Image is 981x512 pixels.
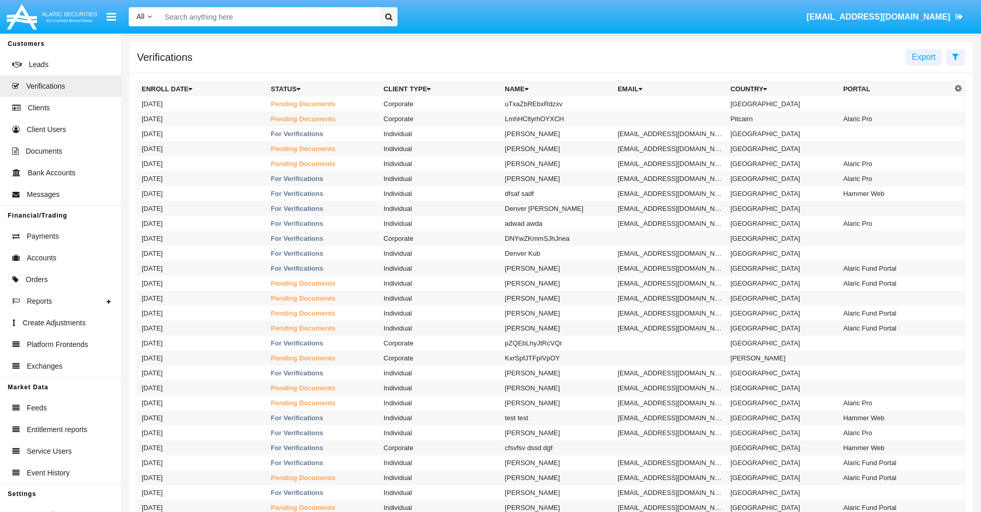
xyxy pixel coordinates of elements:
td: Alaric Pro [839,171,952,186]
td: Individual [380,156,501,171]
th: Name [501,81,613,97]
td: [GEOGRAPHIC_DATA] [726,276,839,291]
td: [GEOGRAPHIC_DATA] [726,440,839,455]
td: [PERSON_NAME] [501,306,613,321]
td: [PERSON_NAME] [501,470,613,485]
button: Export [906,49,942,65]
td: Pending Documents [267,141,380,156]
td: Pending Documents [267,321,380,336]
td: [DATE] [137,141,267,156]
td: For Verifications [267,336,380,351]
td: [EMAIL_ADDRESS][DOMAIN_NAME] [613,395,726,410]
td: [EMAIL_ADDRESS][DOMAIN_NAME] [613,201,726,216]
td: Alaric Pro [839,111,952,126]
th: Portal [839,81,952,97]
td: Individual [380,276,501,291]
td: For Verifications [267,216,380,231]
td: Pending Documents [267,306,380,321]
td: Hammer Web [839,186,952,201]
td: For Verifications [267,366,380,381]
td: [DATE] [137,186,267,201]
td: [EMAIL_ADDRESS][DOMAIN_NAME] [613,291,726,306]
td: adwad awda [501,216,613,231]
td: [PERSON_NAME] [501,261,613,276]
td: For Verifications [267,171,380,186]
span: Accounts [27,253,57,263]
td: Alaric Pro [839,216,952,231]
td: [DATE] [137,410,267,425]
td: [DATE] [137,306,267,321]
td: Alaric Fund Portal [839,306,952,321]
td: [PERSON_NAME] [501,276,613,291]
td: [EMAIL_ADDRESS][DOMAIN_NAME] [613,141,726,156]
td: [PERSON_NAME] [501,381,613,395]
span: Platform Frontends [27,339,88,350]
td: [GEOGRAPHIC_DATA] [726,141,839,156]
td: [EMAIL_ADDRESS][DOMAIN_NAME] [613,261,726,276]
td: [GEOGRAPHIC_DATA] [726,171,839,186]
td: [GEOGRAPHIC_DATA] [726,291,839,306]
span: Verifications [26,81,65,92]
td: [EMAIL_ADDRESS][DOMAIN_NAME] [613,410,726,425]
span: Client Users [27,124,66,135]
td: [EMAIL_ADDRESS][DOMAIN_NAME] [613,126,726,141]
span: Leads [29,59,48,70]
span: Exchanges [27,361,62,372]
td: [PERSON_NAME] [501,171,613,186]
td: Pending Documents [267,111,380,126]
td: [DATE] [137,171,267,186]
td: [DATE] [137,425,267,440]
td: Alaric Pro [839,425,952,440]
td: Individual [380,470,501,485]
td: [PERSON_NAME] [501,485,613,500]
td: For Verifications [267,126,380,141]
td: [EMAIL_ADDRESS][DOMAIN_NAME] [613,306,726,321]
td: [EMAIL_ADDRESS][DOMAIN_NAME] [613,246,726,261]
td: [PERSON_NAME] [726,351,839,366]
td: Corporate [380,111,501,126]
td: Alaric Fund Portal [839,470,952,485]
td: [PERSON_NAME] [501,156,613,171]
td: uTxaZbREbxRdzxv [501,96,613,111]
img: Logo image [5,2,99,32]
span: Orders [26,274,48,285]
td: [GEOGRAPHIC_DATA] [726,485,839,500]
td: [GEOGRAPHIC_DATA] [726,261,839,276]
td: Pending Documents [267,156,380,171]
td: Individual [380,201,501,216]
td: [DATE] [137,201,267,216]
td: [PERSON_NAME] [501,141,613,156]
td: For Verifications [267,440,380,455]
td: [DATE] [137,261,267,276]
span: Create Adjustments [23,318,85,328]
span: Reports [27,296,52,307]
th: Email [613,81,726,97]
td: Pending Documents [267,351,380,366]
td: [EMAIL_ADDRESS][DOMAIN_NAME] [613,186,726,201]
td: Alaric Pro [839,156,952,171]
td: Pending Documents [267,395,380,410]
td: [DATE] [137,156,267,171]
td: For Verifications [267,485,380,500]
td: [EMAIL_ADDRESS][DOMAIN_NAME] [613,381,726,395]
td: [GEOGRAPHIC_DATA] [726,201,839,216]
td: [EMAIL_ADDRESS][DOMAIN_NAME] [613,276,726,291]
td: Pending Documents [267,276,380,291]
span: All [136,12,145,21]
td: For Verifications [267,231,380,246]
td: [DATE] [137,231,267,246]
td: [DATE] [137,351,267,366]
td: Alaric Fund Portal [839,455,952,470]
td: Denver [PERSON_NAME] [501,201,613,216]
td: Corporate [380,96,501,111]
span: Documents [26,146,62,157]
td: Individual [380,141,501,156]
td: Hammer Web [839,410,952,425]
td: [GEOGRAPHIC_DATA] [726,96,839,111]
td: [EMAIL_ADDRESS][DOMAIN_NAME] [613,366,726,381]
td: [GEOGRAPHIC_DATA] [726,321,839,336]
td: [DATE] [137,455,267,470]
td: [GEOGRAPHIC_DATA] [726,455,839,470]
td: [DATE] [137,395,267,410]
td: [GEOGRAPHIC_DATA] [726,410,839,425]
